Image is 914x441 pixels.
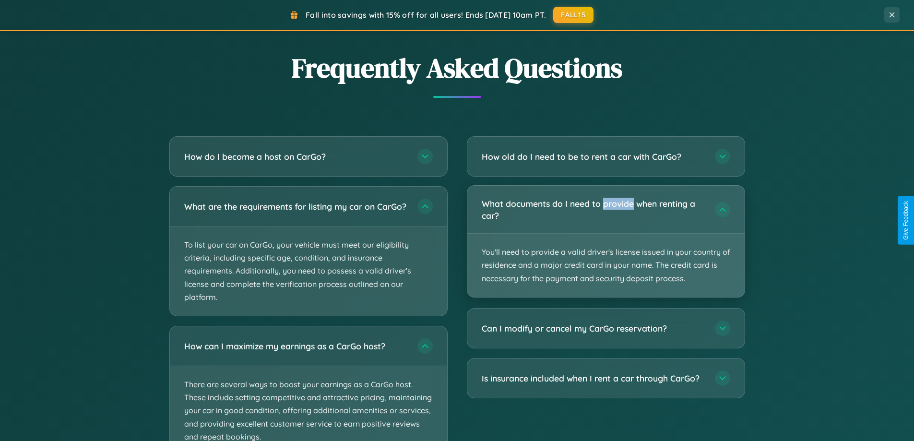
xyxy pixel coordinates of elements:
[482,198,705,221] h3: What documents do I need to provide when renting a car?
[482,322,705,334] h3: Can I modify or cancel my CarGo reservation?
[306,10,546,20] span: Fall into savings with 15% off for all users! Ends [DATE] 10am PT.
[902,201,909,240] div: Give Feedback
[184,201,408,213] h3: What are the requirements for listing my car on CarGo?
[553,7,594,23] button: FALL15
[170,226,447,316] p: To list your car on CarGo, your vehicle must meet our eligibility criteria, including specific ag...
[184,151,408,163] h3: How do I become a host on CarGo?
[184,340,408,352] h3: How can I maximize my earnings as a CarGo host?
[467,234,745,297] p: You'll need to provide a valid driver's license issued in your country of residence and a major c...
[482,151,705,163] h3: How old do I need to be to rent a car with CarGo?
[482,372,705,384] h3: Is insurance included when I rent a car through CarGo?
[169,49,745,86] h2: Frequently Asked Questions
